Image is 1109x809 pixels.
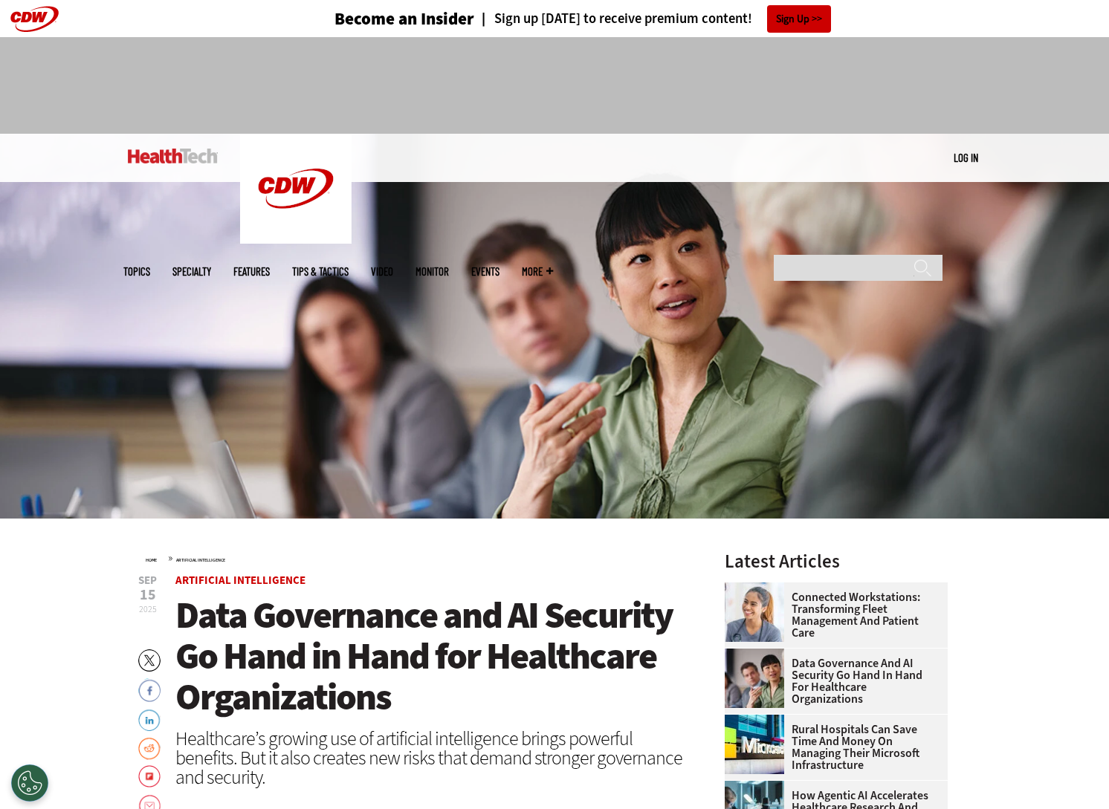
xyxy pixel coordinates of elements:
[471,266,499,277] a: Events
[284,52,825,119] iframe: advertisement
[138,575,157,586] span: Sep
[725,715,784,774] img: Microsoft building
[279,10,474,27] a: Become an Insider
[725,582,784,642] img: nurse smiling at patient
[954,150,978,166] div: User menu
[725,649,784,708] img: woman discusses data governance
[725,552,948,571] h3: Latest Articles
[123,266,150,277] span: Topics
[11,764,48,802] button: Open Preferences
[416,266,449,277] a: MonITor
[334,10,474,27] h3: Become an Insider
[767,5,831,33] a: Sign Up
[725,591,939,639] a: Connected Workstations: Transforming Fleet Management and Patient Care
[175,729,685,787] div: Healthcare’s growing use of artificial intelligence brings powerful benefits. But it also creates...
[11,764,48,802] div: Cookies Settings
[172,266,211,277] span: Specialty
[175,591,673,721] span: Data Governance and AI Security Go Hand in Hand for Healthcare Organizations
[175,573,305,588] a: Artificial Intelligence
[176,557,225,563] a: Artificial Intelligence
[292,266,349,277] a: Tips & Tactics
[128,149,218,163] img: Home
[725,781,792,793] a: scientist looks through microscope in lab
[146,552,685,564] div: »
[725,649,792,660] a: woman discusses data governance
[954,151,978,164] a: Log in
[138,588,157,602] span: 15
[371,266,393,277] a: Video
[240,134,352,244] img: Home
[139,603,157,615] span: 2025
[725,715,792,727] a: Microsoft building
[146,557,157,563] a: Home
[240,232,352,247] a: CDW
[233,266,270,277] a: Features
[725,582,792,594] a: nurse smiling at patient
[522,266,553,277] span: More
[725,657,939,705] a: Data Governance and AI Security Go Hand in Hand for Healthcare Organizations
[474,12,752,26] a: Sign up [DATE] to receive premium content!
[725,724,939,771] a: Rural Hospitals Can Save Time and Money on Managing Their Microsoft Infrastructure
